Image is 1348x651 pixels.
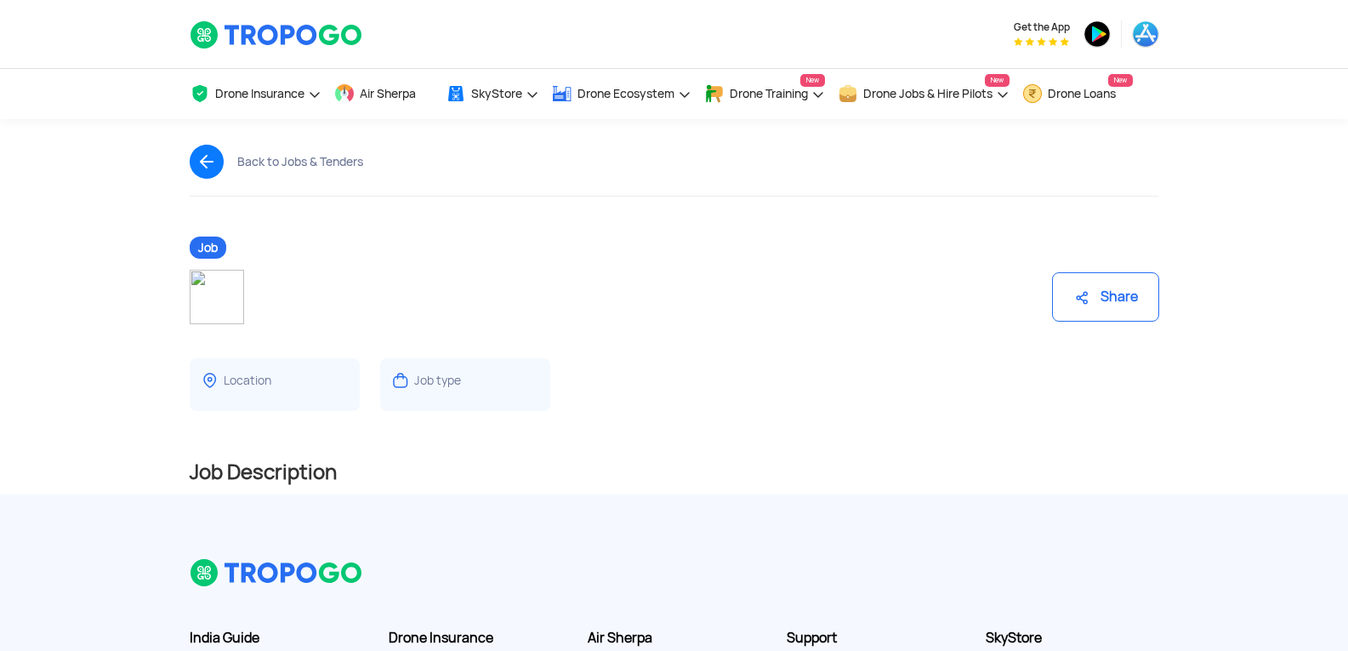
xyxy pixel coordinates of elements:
span: Job [190,237,226,259]
img: logo [190,558,364,587]
span: Get the App [1014,20,1070,34]
h3: India Guide [190,630,363,647]
span: New [1108,74,1133,87]
h3: Drone Insurance [389,630,562,647]
h3: Air Sherpa [588,630,761,647]
div: Job type [414,373,461,389]
span: Drone Insurance [215,87,304,100]
a: SkyStore [986,630,1159,647]
span: Drone Training [730,87,808,100]
div: Location [224,373,271,389]
span: New [800,74,825,87]
a: Drone TrainingNew [704,69,825,119]
span: Drone Ecosystem [577,87,674,100]
img: App Raking [1014,37,1069,46]
div: Share [1052,272,1159,322]
a: Drone Insurance [190,69,321,119]
img: ic_locationdetail.svg [200,370,220,391]
a: Drone Jobs & Hire PilotsNew [838,69,1010,119]
span: Air Sherpa [360,87,416,100]
img: TropoGo Logo [190,20,364,49]
span: Drone Loans [1048,87,1116,100]
span: New [985,74,1010,87]
h2: Job Description [190,459,1159,486]
a: SkyStore [446,69,539,119]
span: Drone Jobs & Hire Pilots [863,87,993,100]
a: Drone Ecosystem [552,69,691,119]
img: ic_playstore.png [1084,20,1111,48]
img: ic_jobtype.svg [390,370,411,391]
h3: Support [787,630,960,647]
a: Air Sherpa [334,69,433,119]
a: Drone LoansNew [1022,69,1133,119]
div: Back to Jobs & Tenders [237,155,363,168]
span: SkyStore [471,87,522,100]
img: ic_share.svg [1073,289,1090,306]
img: ic_appstore.png [1132,20,1159,48]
